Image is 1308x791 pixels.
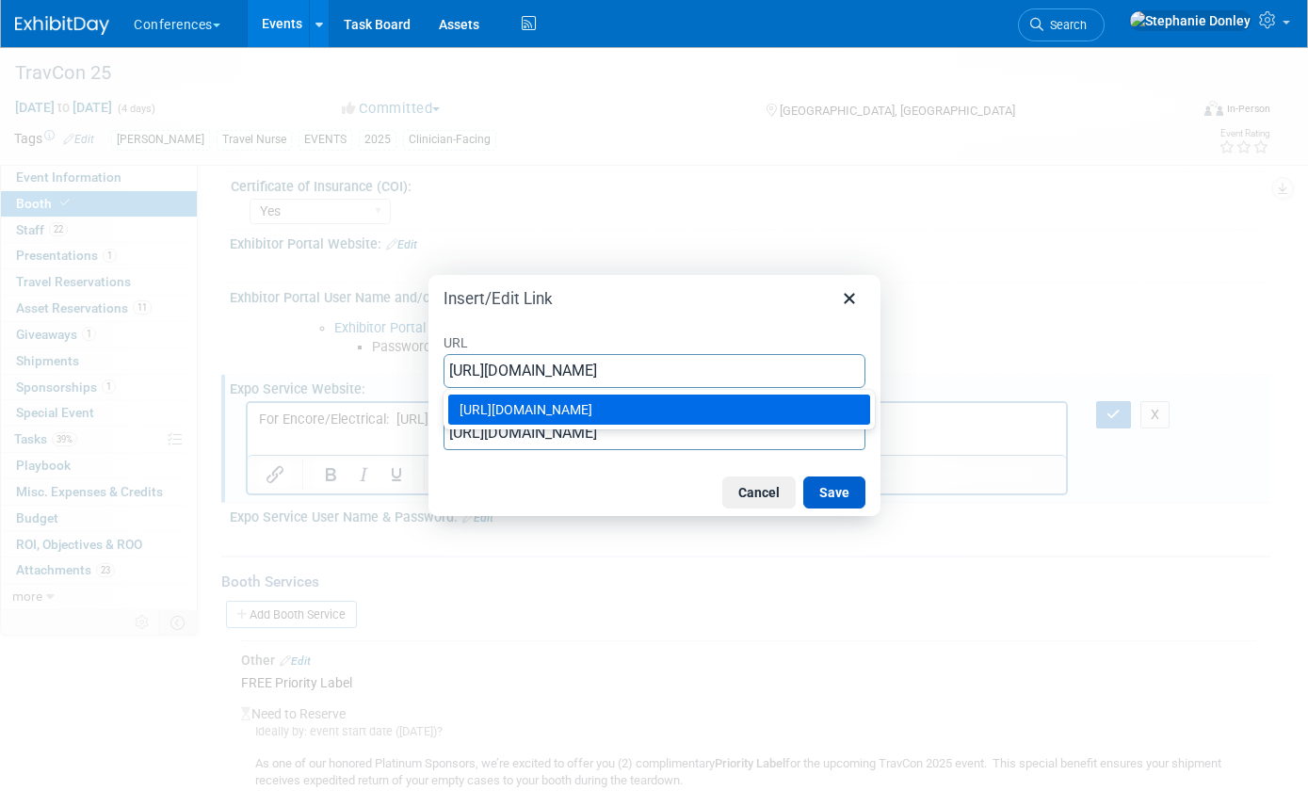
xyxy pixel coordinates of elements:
[10,8,809,26] body: Rich Text Area. Press ALT-0 for help.
[1018,8,1105,41] a: Search
[444,330,865,354] label: URL
[460,398,863,421] div: [URL][DOMAIN_NAME]
[11,8,808,26] p: For Encore/Electrical: [URL][DOMAIN_NAME]
[448,395,870,425] div: https://eventnow.encoreglobal.com/
[722,476,796,508] button: Cancel
[833,282,865,315] button: Close
[1043,18,1087,32] span: Search
[444,392,865,416] label: Text to display
[803,476,865,508] button: Save
[1129,10,1251,31] img: Stephanie Donley
[444,288,553,309] h1: Insert/Edit Link
[15,16,109,35] img: ExhibitDay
